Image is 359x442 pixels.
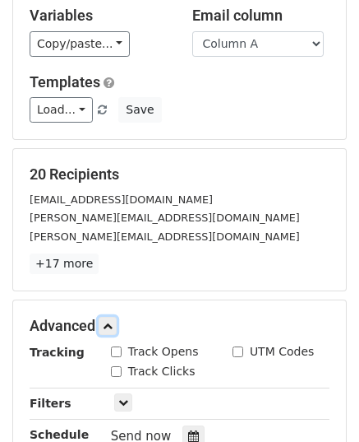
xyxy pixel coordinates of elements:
h5: Advanced [30,317,329,335]
h5: Variables [30,7,168,25]
small: [PERSON_NAME][EMAIL_ADDRESS][DOMAIN_NAME] [30,212,300,224]
iframe: Chat Widget [277,363,359,442]
label: Track Opens [128,343,199,361]
small: [EMAIL_ADDRESS][DOMAIN_NAME] [30,193,213,206]
a: Templates [30,73,100,91]
label: Track Clicks [128,363,196,380]
a: +17 more [30,254,99,274]
h5: Email column [192,7,330,25]
label: UTM Codes [250,343,314,361]
small: [PERSON_NAME][EMAIL_ADDRESS][DOMAIN_NAME] [30,230,300,243]
h5: 20 Recipients [30,165,329,184]
strong: Filters [30,397,71,410]
button: Save [118,97,161,123]
strong: Tracking [30,346,85,359]
a: Load... [30,97,93,123]
strong: Schedule [30,428,89,441]
a: Copy/paste... [30,31,130,57]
